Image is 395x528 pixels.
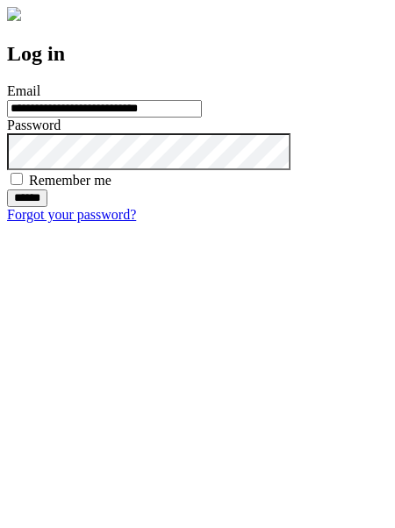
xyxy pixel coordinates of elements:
[29,173,111,188] label: Remember me
[7,207,136,222] a: Forgot your password?
[7,118,61,132] label: Password
[7,42,388,66] h2: Log in
[7,83,40,98] label: Email
[7,7,21,21] img: logo-4e3dc11c47720685a147b03b5a06dd966a58ff35d612b21f08c02c0306f2b779.png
